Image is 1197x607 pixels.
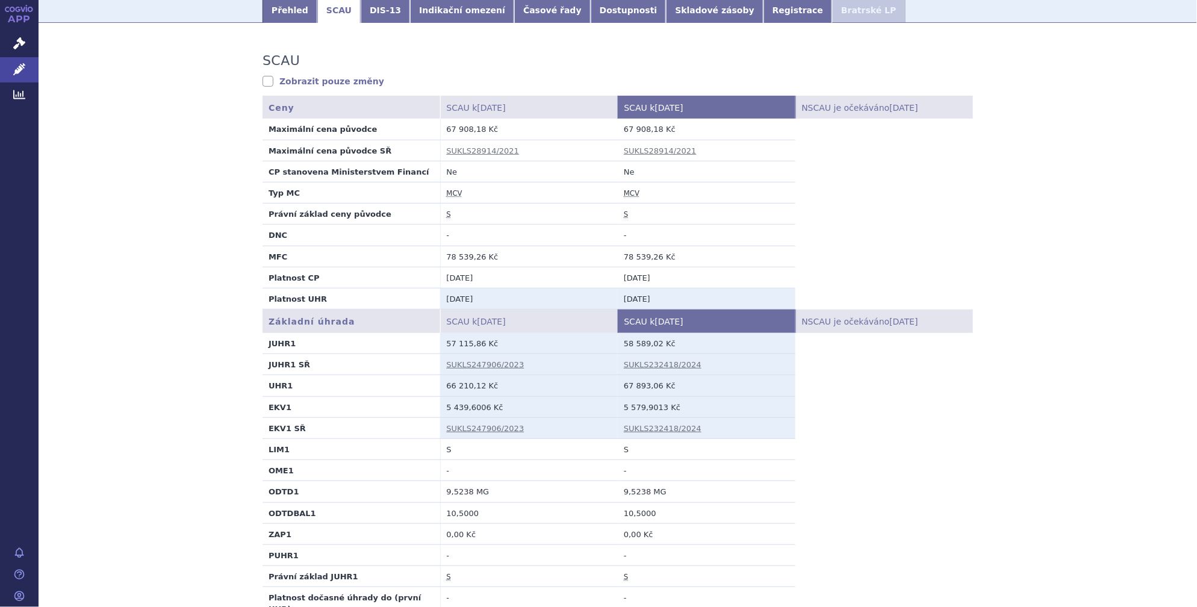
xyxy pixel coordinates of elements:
[618,119,795,140] td: 67 908,18 Kč
[440,288,618,310] td: [DATE]
[624,573,628,582] abbr: stanovena nebo změněna ve správním řízení podle zákona č. 48/1997 Sb. ve znění účinném od 1.1.2008
[795,310,973,333] th: NSCAU je očekáváno
[447,210,451,219] abbr: stanovena nebo změněna ve správním řízení podle zákona č. 48/1997 Sb. ve znění účinném od 1.1.2008
[795,96,973,119] th: NSCAU je očekáváno
[618,288,795,310] td: [DATE]
[618,502,795,523] td: 10,5000
[618,310,795,333] th: SCAU k
[618,333,795,354] td: 58 589,02 Kč
[618,439,795,460] td: S
[269,445,290,454] strong: LIM1
[618,481,795,502] td: 9,5238 MG
[447,424,524,433] a: SUKLS247906/2023
[477,317,506,326] span: [DATE]
[889,317,918,326] span: [DATE]
[447,189,462,198] abbr: maximální cena výrobce
[440,267,618,288] td: [DATE]
[269,273,320,282] strong: Platnost CP
[269,339,296,348] strong: JUHR1
[618,161,795,182] td: Ne
[618,225,795,246] td: -
[624,210,628,219] abbr: stanovena nebo změněna ve správním řízení podle zákona č. 48/1997 Sb. ve znění účinném od 1.1.2008
[269,466,294,475] strong: OME1
[618,267,795,288] td: [DATE]
[269,360,310,369] strong: JUHR1 SŘ
[269,252,287,261] strong: MFC
[269,381,293,390] strong: UHR1
[440,523,618,544] td: 0,00 Kč
[440,545,618,566] td: -
[440,96,618,119] th: SCAU k
[269,210,391,219] strong: Právní základ ceny původce
[440,460,618,481] td: -
[440,502,618,523] td: 10,5000
[269,146,391,155] strong: Maximální cena původce SŘ
[447,573,451,582] abbr: stanovena nebo změněna ve správním řízení podle zákona č. 48/1997 Sb. ve znění účinném od 1.1.2008
[618,396,795,417] td: 5 579,9013 Kč
[269,167,429,176] strong: CP stanovena Ministerstvem Financí
[889,103,918,113] span: [DATE]
[655,317,683,326] span: [DATE]
[269,487,299,496] strong: ODTD1
[618,460,795,481] td: -
[440,246,618,267] td: 78 539,26 Kč
[624,424,701,433] a: SUKLS232418/2024
[263,75,384,87] a: Zobrazit pouze změny
[447,146,520,155] a: SUKLS28914/2021
[440,481,618,502] td: 9,5238 MG
[269,509,316,518] strong: ODTDBAL1
[269,188,300,198] strong: Typ MC
[440,310,618,333] th: SCAU k
[440,396,618,417] td: 5 439,6006 Kč
[269,551,299,560] strong: PUHR1
[618,545,795,566] td: -
[618,246,795,267] td: 78 539,26 Kč
[440,439,618,460] td: S
[269,403,291,412] strong: EKV1
[440,161,618,182] td: Ne
[618,375,795,396] td: 67 893,06 Kč
[655,103,683,113] span: [DATE]
[624,360,701,369] a: SUKLS232418/2024
[440,375,618,396] td: 66 210,12 Kč
[263,310,440,333] th: Základní úhrada
[624,146,697,155] a: SUKLS28914/2021
[269,294,327,303] strong: Platnost UHR
[618,96,795,119] th: SCAU k
[269,125,377,134] strong: Maximální cena původce
[269,572,358,581] strong: Právní základ JUHR1
[263,96,440,119] th: Ceny
[269,231,287,240] strong: DNC
[477,103,506,113] span: [DATE]
[263,53,300,69] h3: SCAU
[624,189,639,198] abbr: maximální cena výrobce
[269,424,306,433] strong: EKV1 SŘ
[440,225,618,246] td: -
[447,360,524,369] a: SUKLS247906/2023
[269,530,291,539] strong: ZAP1
[440,119,618,140] td: 67 908,18 Kč
[618,523,795,544] td: 0,00 Kč
[440,333,618,354] td: 57 115,86 Kč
